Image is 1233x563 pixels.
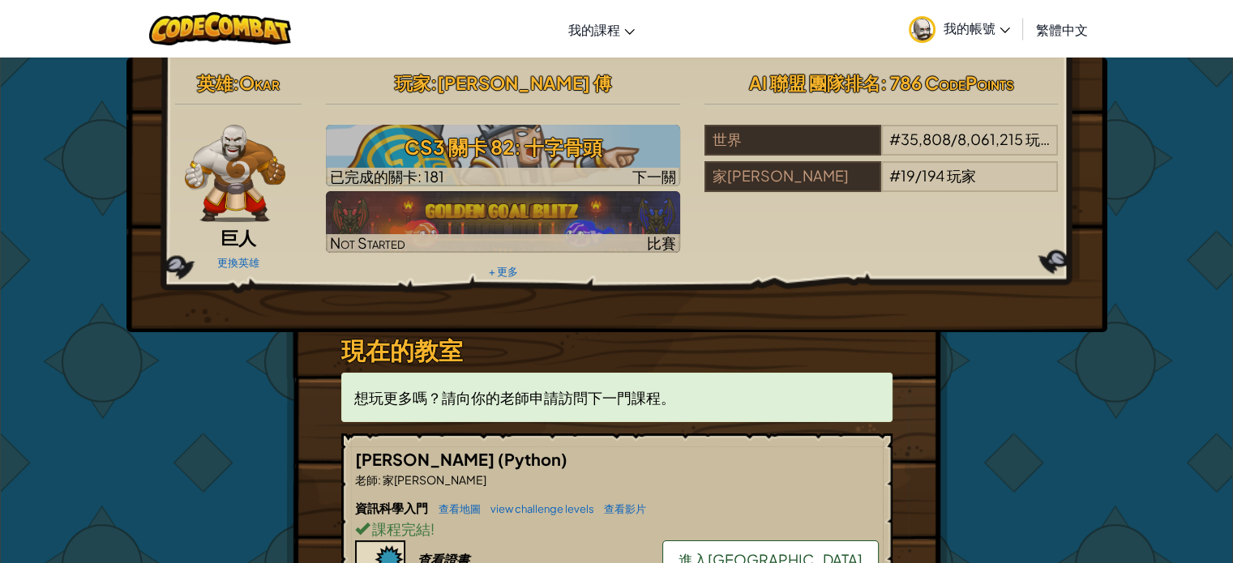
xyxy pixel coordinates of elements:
[957,130,1023,148] span: 8,061,215
[704,177,1059,195] a: 家[PERSON_NAME]#19/194玩家
[568,21,620,38] span: 我的課程
[149,12,291,45] img: CodeCombat logo
[909,16,935,43] img: avatar
[951,130,957,148] span: /
[239,71,280,94] span: Okar
[901,166,915,185] span: 19
[704,140,1059,159] a: 世界#35,808/8,061,215玩家
[381,472,486,487] span: 家[PERSON_NAME]
[378,472,381,487] span: :
[355,449,498,469] span: [PERSON_NAME]
[326,125,680,186] img: CS3 關卡 82: 十字骨頭
[330,233,405,252] span: Not Started
[880,71,1014,94] span: : 786 CodePoints
[488,265,517,278] a: + 更多
[217,256,259,269] a: 更換英雄
[704,161,881,192] div: 家[PERSON_NAME]
[437,71,611,94] span: [PERSON_NAME] 傅
[395,71,430,94] span: 玩家
[355,472,378,487] span: 老師
[233,71,239,94] span: :
[1028,7,1096,51] a: 繁體中文
[330,167,444,186] span: 已完成的關卡: 181
[704,125,881,156] div: 世界
[889,166,901,185] span: #
[944,19,1010,36] span: 我的帳號
[326,129,680,165] h3: CS3 關卡 82: 十字骨頭
[647,233,676,252] span: 比賽
[901,130,951,148] span: 35,808
[370,519,430,538] span: 課程完結
[482,502,594,515] a: view challenge levels
[749,71,880,94] span: AI 聯盟 團隊排名
[1036,21,1088,38] span: 繁體中文
[889,130,901,148] span: #
[901,3,1018,54] a: 我的帳號
[1025,130,1055,148] span: 玩家
[430,519,435,538] span: !
[498,449,567,469] span: (Python)
[220,226,256,249] span: 巨人
[355,500,430,515] span: 資訊科學入門
[326,191,680,253] a: Not Started比賽
[922,166,944,185] span: 194
[430,71,437,94] span: :
[185,125,286,222] img: goliath-pose.png
[341,332,893,369] h3: 現在的教室
[560,7,643,51] a: 我的課程
[947,166,976,185] span: 玩家
[632,167,676,186] span: 下一關
[596,502,646,515] a: 查看影片
[326,191,680,253] img: Golden Goal
[197,71,233,94] span: 英雄
[354,388,675,407] span: 想玩更多嗎？請向你的老師申請訪問下一門課程。
[915,166,922,185] span: /
[430,502,481,515] a: 查看地圖
[326,125,680,186] a: 下一關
